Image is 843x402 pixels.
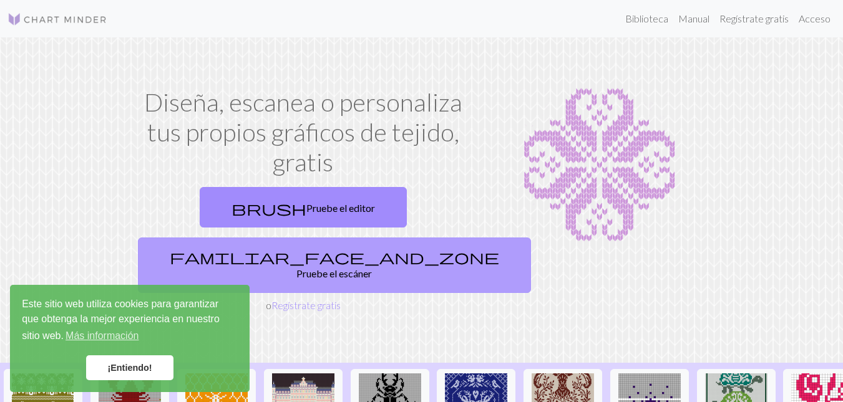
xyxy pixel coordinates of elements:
[673,6,714,31] a: Manual
[678,12,709,24] font: Manual
[489,87,711,243] img: Ejemplo de gráfico
[138,237,531,293] a: Pruebe el escáner
[625,12,668,24] font: Biblioteca
[620,6,673,31] a: Biblioteca
[66,330,139,341] font: Más información
[296,267,372,279] font: Pruebe el escáner
[231,199,306,217] span: brush
[22,299,220,341] font: Este sitio web utiliza cookies para garantizar que obtenga la mejor experiencia en nuestro sitio ...
[714,6,794,31] a: Regístrate gratis
[200,187,407,227] a: Pruebe el editor
[10,285,250,392] div: consentimiento de cookies
[266,299,271,311] font: o
[271,299,341,311] a: Regístrate gratis
[799,12,831,24] font: Acceso
[64,327,141,345] a: Obtenga más información sobre las cookies
[170,248,499,266] span: familiar_face_and_zone
[306,202,375,214] font: Pruebe el editor
[7,12,107,27] img: Logo
[719,12,789,24] font: Regístrate gratis
[107,363,152,373] font: ¡Entiendo!
[794,6,836,31] a: Acceso
[86,355,173,380] a: Descartar el mensaje de cookies
[144,87,462,177] font: Diseña, escanea o personaliza tus propios gráficos de tejido, gratis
